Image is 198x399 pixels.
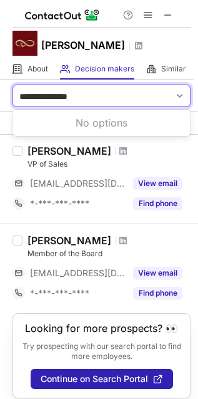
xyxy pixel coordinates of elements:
[27,248,191,259] div: Member of the Board
[31,369,173,389] button: Continue on Search Portal
[22,341,181,361] p: Try prospecting with our search portal to find more employees.
[133,267,182,279] button: Reveal Button
[25,323,178,334] header: Looking for more prospects? 👀
[30,267,126,279] span: [EMAIL_ADDRESS][DOMAIN_NAME]
[25,8,100,23] img: ContactOut v5.3.10
[75,64,134,74] span: Decision makers
[12,31,37,56] img: ea836a1a8702ec15369c2f774eab3198
[27,158,191,170] div: VP of Sales
[27,145,111,157] div: [PERSON_NAME]
[133,287,182,299] button: Reveal Button
[133,197,182,210] button: Reveal Button
[12,112,191,133] div: No options
[27,64,48,74] span: About
[27,234,111,247] div: [PERSON_NAME]
[41,38,125,53] h1: [PERSON_NAME]
[19,91,84,101] input: department-filter
[161,64,186,74] span: Similar
[133,177,182,190] button: Reveal Button
[30,178,126,189] span: [EMAIL_ADDRESS][DOMAIN_NAME]
[41,374,148,384] span: Continue on Search Portal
